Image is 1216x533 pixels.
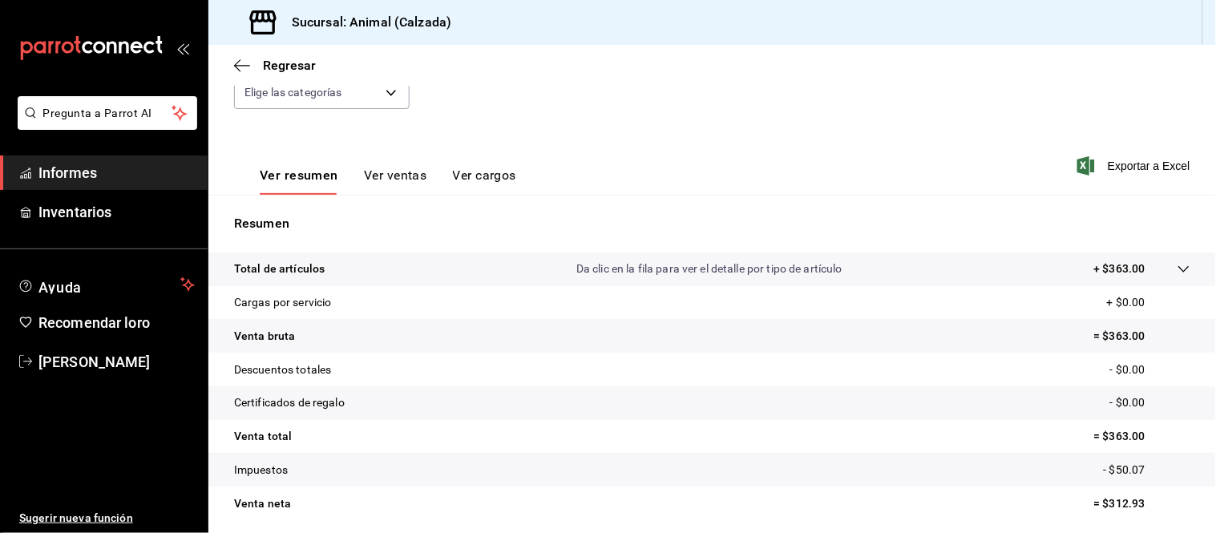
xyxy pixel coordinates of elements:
button: Exportar a Excel [1081,156,1190,176]
button: Pregunta a Parrot AI [18,96,197,130]
font: Impuestos [234,463,288,476]
div: pestañas de navegación [260,167,516,195]
font: Recomendar loro [38,314,150,331]
font: Venta total [234,430,292,442]
font: Ayuda [38,279,82,296]
font: Sucursal: Animal (Calzada) [292,14,451,30]
font: Resumen [234,216,289,231]
font: Sugerir nueva función [19,511,133,524]
font: - $0.00 [1110,363,1145,376]
font: Informes [38,164,97,181]
font: Exportar a Excel [1108,159,1190,172]
font: = $312.93 [1094,497,1145,510]
a: Pregunta a Parrot AI [11,116,197,133]
font: - $50.07 [1104,463,1145,476]
font: Elige las categorías [244,86,342,99]
font: Ver resumen [260,168,338,183]
font: Regresar [263,58,316,73]
button: Regresar [234,58,316,73]
font: - $0.00 [1110,396,1145,409]
font: Da clic en la fila para ver el detalle por tipo de artículo [576,262,842,275]
font: Total de artículos [234,262,325,275]
font: Venta bruta [234,329,295,342]
font: [PERSON_NAME] [38,353,151,370]
font: Pregunta a Parrot AI [43,107,152,119]
font: Venta neta [234,497,291,510]
font: Certificados de regalo [234,396,345,409]
font: Cargas por servicio [234,296,332,309]
font: + $363.00 [1094,262,1145,275]
font: = $363.00 [1094,329,1145,342]
font: Descuentos totales [234,363,331,376]
font: Inventarios [38,204,111,220]
font: Ver cargos [453,168,517,183]
font: + $0.00 [1107,296,1145,309]
button: abrir_cajón_menú [176,42,189,55]
font: = $363.00 [1094,430,1145,442]
font: Ver ventas [364,168,427,183]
